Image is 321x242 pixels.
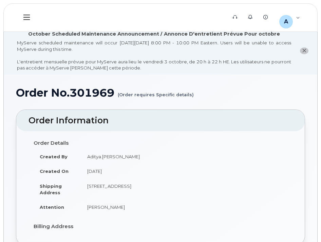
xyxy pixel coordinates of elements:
iframe: Messenger Launcher [291,213,316,237]
h4: Billing Address [34,224,287,229]
div: October Scheduled Maintenance Announcement / Annonce D'entretient Prévue Pour octobre [28,31,280,38]
td: [STREET_ADDRESS] [81,179,287,200]
div: MyServe scheduled maintenance will occur [DATE][DATE] 8:00 PM - 10:00 PM Eastern. Users will be u... [17,40,291,71]
strong: Created By [40,154,68,159]
h1: Order No.301969 [16,87,305,99]
strong: Shipping Address [40,183,62,195]
td: Aditya.[PERSON_NAME] [81,149,287,164]
h2: Order Information [29,116,292,125]
small: (Order requires Specific details) [118,87,194,97]
td: [DATE] [81,164,287,179]
strong: Created On [40,168,69,174]
strong: Attention [40,204,64,210]
td: [PERSON_NAME] [81,200,287,215]
h4: Order Details [34,140,287,146]
iframe: Messenger [171,40,316,209]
